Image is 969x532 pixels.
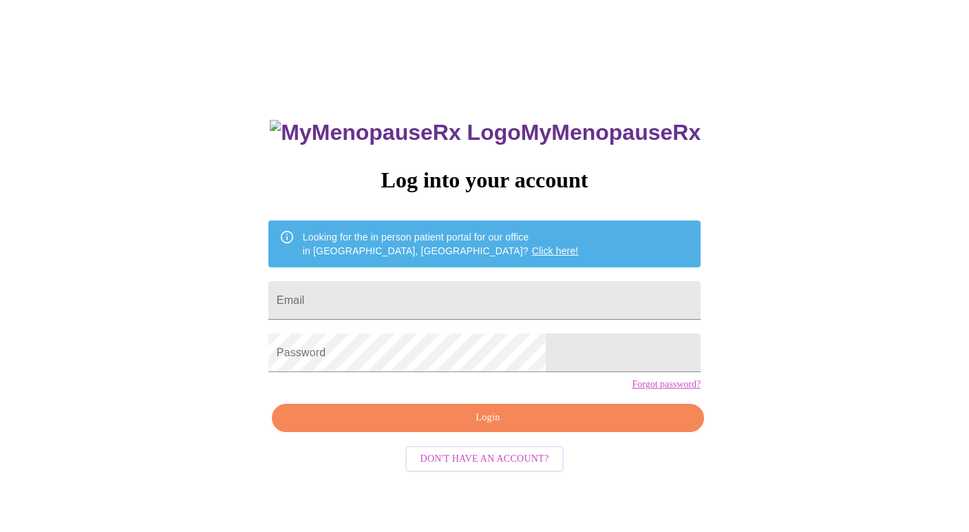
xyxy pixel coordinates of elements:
a: Click here! [532,245,579,256]
span: Don't have an account? [420,451,549,468]
h3: MyMenopauseRx [270,120,701,145]
button: Login [272,404,704,432]
span: Login [288,409,688,427]
button: Don't have an account? [405,446,564,473]
div: Looking for the in person patient portal for our office in [GEOGRAPHIC_DATA], [GEOGRAPHIC_DATA]? [303,225,579,263]
a: Forgot password? [632,379,701,390]
a: Don't have an account? [402,452,568,464]
img: MyMenopauseRx Logo [270,120,520,145]
h3: Log into your account [268,167,701,193]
